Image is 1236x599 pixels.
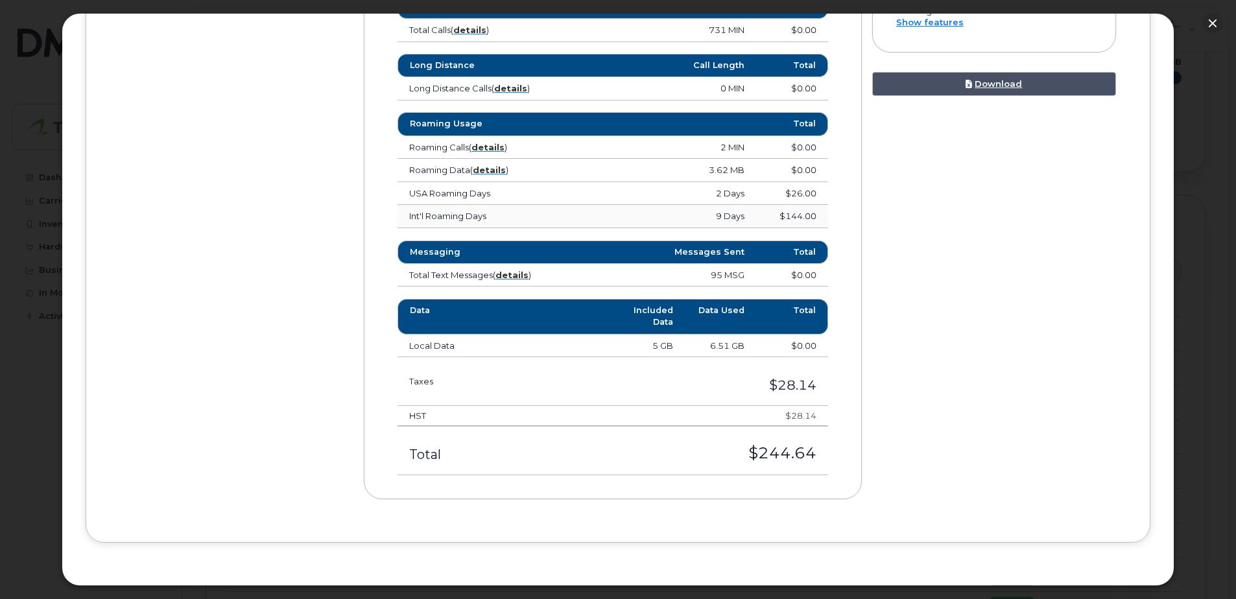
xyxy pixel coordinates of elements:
[398,241,577,264] th: Messaging
[577,241,757,264] th: Messages Sent
[613,335,685,358] td: 5 GB
[685,299,757,335] th: Data Used
[409,447,548,462] h3: Total
[409,411,569,420] h4: HST
[577,264,757,287] td: 95 MSG
[493,270,531,280] span: ( )
[613,299,685,335] th: Included Data
[756,299,828,335] th: Total
[398,264,577,287] td: Total Text Messages
[495,270,529,280] a: details
[756,335,828,358] td: $0.00
[592,411,816,420] h4: $28.14
[398,335,613,358] td: Local Data
[398,299,613,335] th: Data
[409,377,548,386] h3: Taxes
[756,241,828,264] th: Total
[685,335,757,358] td: 6.51 GB
[756,264,828,287] td: $0.00
[571,378,816,392] h3: $28.14
[571,445,816,462] h3: $244.64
